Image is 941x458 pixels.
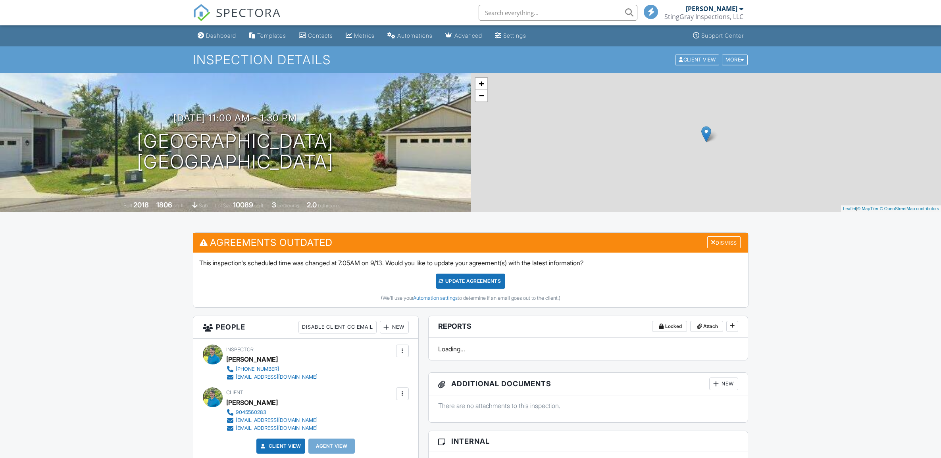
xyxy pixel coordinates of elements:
a: Settings [492,29,529,43]
span: SPECTORA [216,4,281,21]
a: Client View [674,56,721,62]
div: Templates [257,32,286,39]
h3: [DATE] 11:00 am - 1:30 pm [173,113,297,123]
div: (We'll use your to determine if an email goes out to the client.) [199,295,742,301]
a: Automations (Basic) [384,29,436,43]
div: [EMAIL_ADDRESS][DOMAIN_NAME] [236,374,318,380]
div: Contacts [308,32,333,39]
div: Automations [397,32,433,39]
div: 10089 [233,201,253,209]
div: Metrics [354,32,375,39]
div: [PERSON_NAME] [686,5,737,13]
span: Built [123,203,132,209]
div: StingGray Inspections, LLC [664,13,743,21]
div: [EMAIL_ADDRESS][DOMAIN_NAME] [236,417,318,424]
a: [EMAIL_ADDRESS][DOMAIN_NAME] [226,416,318,424]
a: Client View [259,442,301,450]
div: 2.0 [307,201,317,209]
div: 9045560283 [236,409,266,416]
h3: People [193,316,418,339]
div: 3 [272,201,276,209]
span: slab [199,203,208,209]
img: The Best Home Inspection Software - Spectora [193,4,210,21]
a: Advanced [442,29,485,43]
a: Leaflet [843,206,856,211]
a: Zoom in [475,78,487,90]
span: bathrooms [318,203,341,209]
a: 9045560283 [226,408,318,416]
h3: Internal [429,431,748,452]
div: Support Center [701,32,744,39]
div: [PHONE_NUMBER] [236,366,279,372]
a: Templates [246,29,289,43]
div: [PERSON_NAME] [226,397,278,408]
a: Zoom out [475,90,487,102]
div: Dismiss [707,236,741,249]
span: Inspector [226,347,254,353]
a: [EMAIL_ADDRESS][DOMAIN_NAME] [226,373,318,381]
div: More [722,54,748,65]
h3: Additional Documents [429,373,748,395]
p: There are no attachments to this inspection. [438,401,739,410]
span: Lot Size [215,203,232,209]
div: [PERSON_NAME] [226,353,278,365]
a: Support Center [690,29,747,43]
div: [EMAIL_ADDRESS][DOMAIN_NAME] [236,425,318,431]
a: [EMAIL_ADDRESS][DOMAIN_NAME] [226,424,318,432]
div: New [380,321,409,333]
input: Search everything... [479,5,637,21]
h1: [GEOGRAPHIC_DATA] [GEOGRAPHIC_DATA] [137,131,334,173]
div: 1806 [156,201,172,209]
div: Advanced [454,32,482,39]
a: SPECTORA [193,11,281,27]
div: This inspection's scheduled time was changed at 7:05AM on 9/13. Would you like to update your agr... [193,253,748,307]
span: sq. ft. [173,203,185,209]
a: [PHONE_NUMBER] [226,365,318,373]
a: Metrics [343,29,378,43]
span: Client [226,389,243,395]
h1: Inspection Details [193,53,749,67]
div: Disable Client CC Email [298,321,377,333]
a: © OpenStreetMap contributors [880,206,939,211]
a: Dashboard [194,29,239,43]
div: 2018 [133,201,149,209]
div: Client View [675,54,719,65]
div: Update Agreements [436,274,505,289]
span: bedrooms [277,203,299,209]
div: | [841,205,941,212]
a: Automation settings [413,295,458,301]
div: New [709,378,738,390]
a: © MapTiler [857,206,879,211]
span: sq.ft. [254,203,264,209]
a: Contacts [296,29,336,43]
div: Settings [503,32,526,39]
h3: Agreements Outdated [193,233,748,252]
div: Dashboard [206,32,236,39]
